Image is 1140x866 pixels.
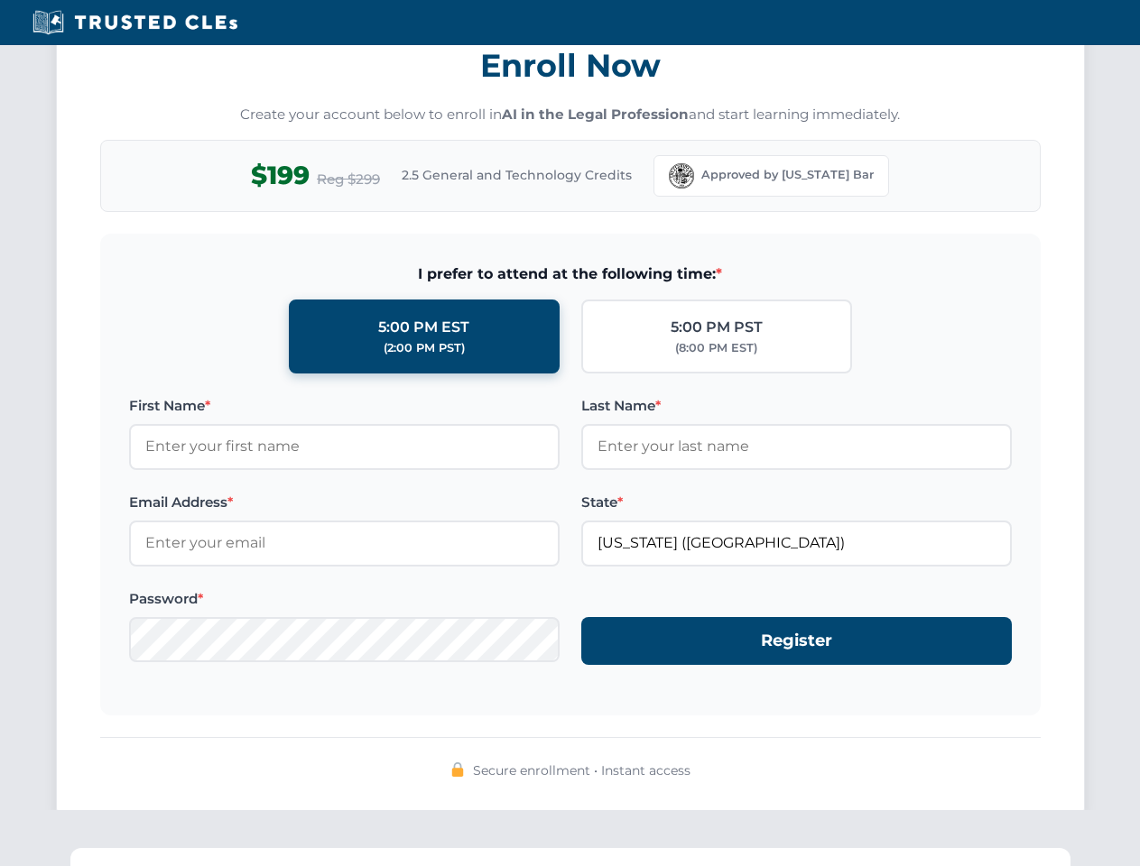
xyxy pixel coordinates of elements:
[100,37,1041,94] h3: Enroll Now
[317,169,380,190] span: Reg $299
[581,395,1012,417] label: Last Name
[129,492,560,513] label: Email Address
[378,316,469,339] div: 5:00 PM EST
[473,760,690,780] span: Secure enrollment • Instant access
[671,316,763,339] div: 5:00 PM PST
[581,521,1012,566] input: Florida (FL)
[129,424,560,469] input: Enter your first name
[100,105,1041,125] p: Create your account below to enroll in and start learning immediately.
[669,163,694,189] img: Florida Bar
[129,263,1012,286] span: I prefer to attend at the following time:
[581,617,1012,665] button: Register
[402,165,632,185] span: 2.5 General and Technology Credits
[251,155,310,196] span: $199
[129,521,560,566] input: Enter your email
[450,762,465,777] img: 🔒
[129,588,560,610] label: Password
[27,9,243,36] img: Trusted CLEs
[129,395,560,417] label: First Name
[581,424,1012,469] input: Enter your last name
[701,166,874,184] span: Approved by [US_STATE] Bar
[502,106,689,123] strong: AI in the Legal Profession
[581,492,1012,513] label: State
[384,339,465,357] div: (2:00 PM PST)
[675,339,757,357] div: (8:00 PM EST)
